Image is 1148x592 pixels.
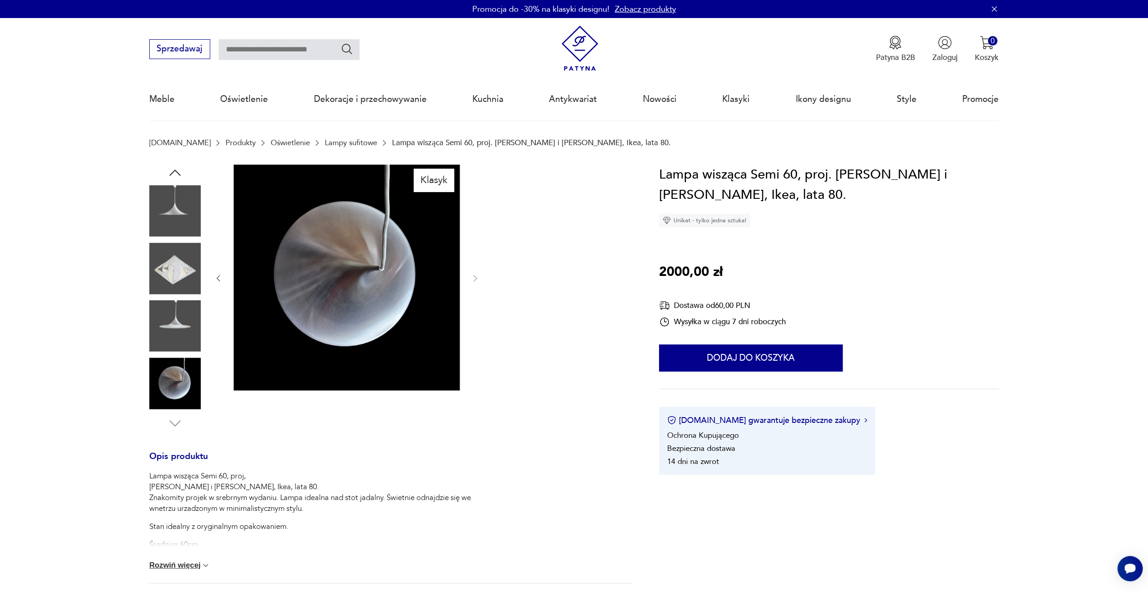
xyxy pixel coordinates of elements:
a: [DOMAIN_NAME] [149,138,211,147]
button: Zaloguj [932,36,958,63]
a: Oświetlenie [220,78,268,120]
a: Ikony designu [795,78,851,120]
img: chevron down [201,561,210,570]
a: Dekoracje i przechowywanie [314,78,427,120]
p: Zaloguj [932,52,958,63]
div: 0 [988,36,997,46]
p: Lampa wisząca Semi 60, proj. [PERSON_NAME] i [PERSON_NAME], Ikea, lata 80. [392,138,671,147]
p: Promocja do -30% na klasyki designu! [472,4,609,15]
p: Lampa wisząca Semi 60, proj, [PERSON_NAME] i [PERSON_NAME], Ikea, lata 80. Znakomity projek w sre... [149,471,471,514]
a: Klasyki [722,78,750,120]
img: Zdjęcie produktu Lampa wisząca Semi 60, proj. Claus Bonderup i Thorsten Thorup, Ikea, lata 80. [149,185,201,237]
a: Ikona medaluPatyna B2B [876,36,915,63]
button: Dodaj do koszyka [659,344,843,372]
img: Zdjęcie produktu Lampa wisząca Semi 60, proj. Claus Bonderup i Thorsten Thorup, Ikea, lata 80. [149,243,201,294]
a: Promocje [962,78,999,120]
h1: Lampa wisząca Semi 60, proj. [PERSON_NAME] i [PERSON_NAME], Ikea, lata 80. [659,165,999,206]
img: Ikona medalu [888,36,902,50]
img: Ikona diamentu [663,216,671,225]
p: 2000,00 zł [659,262,723,283]
p: Średnica 60cm Długość kabla 150cm [149,539,471,561]
img: Zdjęcie produktu Lampa wisząca Semi 60, proj. Claus Bonderup i Thorsten Thorup, Ikea, lata 80. [149,300,201,352]
button: Patyna B2B [876,36,915,63]
button: 0Koszyk [975,36,999,63]
img: Ikona strzałki w prawo [864,418,867,422]
a: Produkty [226,138,256,147]
a: Kuchnia [472,78,503,120]
button: [DOMAIN_NAME] gwarantuje bezpieczne zakupy [667,415,867,426]
img: Ikona koszyka [980,36,994,50]
a: Sprzedawaj [149,46,210,53]
img: Zdjęcie produktu Lampa wisząca Semi 60, proj. Claus Bonderup i Thorsten Thorup, Ikea, lata 80. [149,358,201,409]
p: Patyna B2B [876,52,915,63]
li: Ochrona Kupującego [667,430,739,441]
div: Dostawa od 60,00 PLN [659,300,786,311]
div: Wysyłka w ciągu 7 dni roboczych [659,317,786,327]
a: Meble [149,78,175,120]
img: Ikona dostawy [659,300,670,311]
a: Antykwariat [549,78,597,120]
div: Unikat - tylko jedna sztuka! [659,214,750,227]
button: Rozwiń więcej [149,561,211,570]
p: Koszyk [975,52,999,63]
h3: Opis produktu [149,453,633,471]
img: Patyna - sklep z meblami i dekoracjami vintage [557,26,603,71]
button: Sprzedawaj [149,39,210,59]
img: Ikona certyfikatu [667,416,676,425]
a: Zobacz produkty [615,4,676,15]
img: Zdjęcie produktu Lampa wisząca Semi 60, proj. Claus Bonderup i Thorsten Thorup, Ikea, lata 80. [234,165,460,390]
a: Oświetlenie [271,138,310,147]
div: Klasyk [414,169,454,191]
li: 14 dni na zwrot [667,456,719,467]
img: Ikonka użytkownika [938,36,952,50]
iframe: Smartsupp widget button [1117,556,1143,581]
p: Stan idealny z oryginalnym opakowaniem. [149,521,471,532]
button: Szukaj [341,42,354,55]
a: Nowości [643,78,677,120]
li: Bezpieczna dostawa [667,443,735,454]
a: Lampy sufitowe [325,138,377,147]
a: Style [897,78,917,120]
